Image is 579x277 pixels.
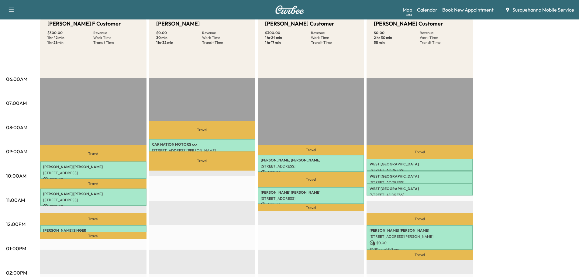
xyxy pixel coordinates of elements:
p: $ 300.00 [265,30,311,35]
p: [PERSON_NAME] [PERSON_NAME] [370,228,470,233]
p: Travel [149,151,255,171]
p: Transit Time [420,40,466,45]
p: 1 hr 32 min [156,40,202,45]
a: Calendar [417,6,437,13]
p: $ 0.00 [374,30,420,35]
p: Travel [40,179,146,189]
p: Revenue [202,30,248,35]
p: $ 150.00 [261,170,361,175]
p: Work Time [202,35,248,40]
p: 2 hr 30 min [374,35,420,40]
p: 02:00PM [6,269,27,276]
p: $ 0.00 [156,30,202,35]
p: 1 hr 42 min [47,35,93,40]
p: Travel [367,145,473,159]
p: 58 min [374,40,420,45]
a: Book New Appointment [442,6,494,13]
p: Travel [40,232,146,239]
p: Travel [40,145,146,162]
p: [STREET_ADDRESS] [43,198,143,203]
p: WEST [GEOGRAPHIC_DATA] [370,174,470,179]
h5: [PERSON_NAME] Customer [265,19,334,28]
p: 01:00PM [6,245,26,252]
p: 06:00AM [6,75,27,83]
p: WEST [GEOGRAPHIC_DATA] [370,186,470,191]
p: Transit Time [311,40,357,45]
p: 10:00AM [6,172,26,179]
p: [STREET_ADDRESS][PERSON_NAME] [370,234,470,239]
p: $ 150.00 [43,204,143,209]
p: Travel [149,121,255,139]
span: Susquehanna Mobile Service [512,6,574,13]
p: [STREET_ADDRESS][PERSON_NAME] [152,148,252,153]
p: 09:00AM [6,148,27,155]
p: 12:00 pm - 1:00 pm [370,247,470,252]
p: Travel [258,172,364,187]
p: [STREET_ADDRESS] [370,180,470,185]
p: Revenue [93,30,139,35]
p: Work Time [420,35,466,40]
p: Travel [258,145,364,155]
div: Beta [406,12,412,17]
p: [STREET_ADDRESS] [261,196,361,201]
p: Travel [40,213,146,225]
p: 1 hr 17 min [265,40,311,45]
p: [PERSON_NAME] [PERSON_NAME] [261,158,361,163]
p: [STREET_ADDRESS] [261,164,361,169]
p: 12:00PM [6,220,26,228]
p: Work Time [93,35,139,40]
p: $ 150.00 [43,177,143,182]
p: 1 hr 21 min [47,40,93,45]
p: WEST [GEOGRAPHIC_DATA] [370,162,470,167]
p: Transit Time [202,40,248,45]
p: Work Time [311,35,357,40]
p: 11:00AM [6,196,25,204]
h5: [PERSON_NAME] F Customer [47,19,121,28]
h5: [PERSON_NAME] Customer [374,19,443,28]
p: Revenue [420,30,466,35]
img: Curbee Logo [275,5,304,14]
p: [PERSON_NAME] [PERSON_NAME] [43,164,143,169]
p: [STREET_ADDRESS] [370,168,470,173]
p: 1 hr 24 min [265,35,311,40]
p: 07:00AM [6,99,27,107]
p: $ 300.00 [47,30,93,35]
p: Travel [367,213,473,225]
p: Transit Time [93,40,139,45]
p: 30 min [156,35,202,40]
p: [PERSON_NAME] [PERSON_NAME] [43,192,143,196]
h5: [PERSON_NAME] [156,19,200,28]
p: Travel [258,204,364,211]
p: CAR NATION MOTORS xxx [152,142,252,147]
p: [STREET_ADDRESS] [370,192,470,197]
p: [STREET_ADDRESS] [43,171,143,175]
p: Revenue [311,30,357,35]
p: Travel [367,250,473,260]
p: $ 150.00 [261,202,361,208]
a: MapBeta [403,6,412,13]
p: [PERSON_NAME] [PERSON_NAME] [261,190,361,195]
p: $ 0.00 [370,240,470,246]
p: 08:00AM [6,124,27,131]
p: [PERSON_NAME] SINGER [43,228,143,233]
